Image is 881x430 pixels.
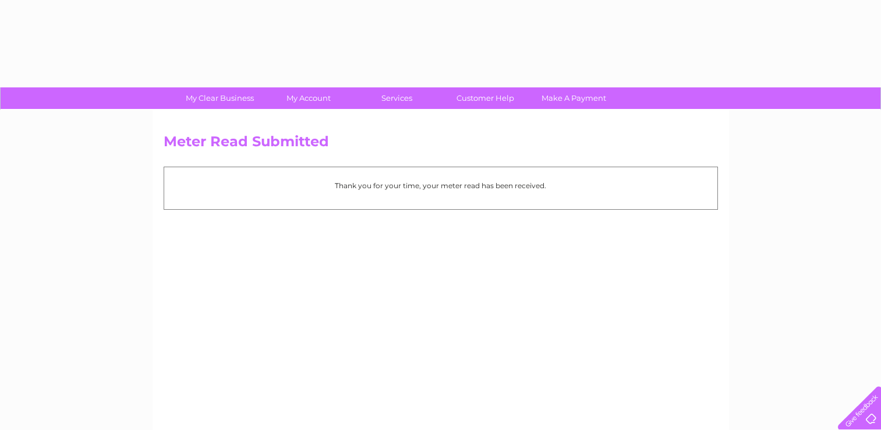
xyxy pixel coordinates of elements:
[170,180,712,191] p: Thank you for your time, your meter read has been received.
[526,87,622,109] a: Make A Payment
[437,87,533,109] a: Customer Help
[172,87,268,109] a: My Clear Business
[349,87,445,109] a: Services
[164,133,718,156] h2: Meter Read Submitted
[260,87,356,109] a: My Account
